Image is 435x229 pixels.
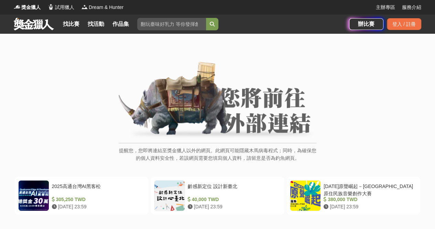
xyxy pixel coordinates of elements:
[324,183,414,196] div: [DATE]原聲崛起－[GEOGRAPHIC_DATA]原住民族音樂創作大賽
[89,4,123,11] span: Dream & Hunter
[188,183,278,196] div: 齡感新定位 設計新臺北
[286,177,420,215] a: [DATE]原聲崛起－[GEOGRAPHIC_DATA]原住民族音樂創作大賽 380,000 TWD [DATE] 23:59
[52,196,142,203] div: 305,250 TWD
[81,4,123,11] a: LogoDream & Hunter
[52,203,142,210] div: [DATE] 23:59
[387,18,421,30] div: 登入 / 註冊
[14,4,41,11] a: Logo獎金獵人
[402,4,421,11] a: 服務介紹
[324,203,414,210] div: [DATE] 23:59
[47,3,54,10] img: Logo
[55,4,74,11] span: 試用獵人
[15,177,149,215] a: 2025高通台灣AI黑客松 305,250 TWD [DATE] 23:59
[119,147,316,169] p: 提醒您，您即將連結至獎金獵人以外的網頁。此網頁可能隱藏木馬病毒程式；同時，為確保您的個人資料安全性，若該網頁需要您填寫個人資料，請留意是否為釣魚網頁。
[349,18,383,30] a: 辦比賽
[376,4,395,11] a: 主辦專區
[188,196,278,203] div: 40,000 TWD
[14,3,21,10] img: Logo
[52,183,142,196] div: 2025高通台灣AI黑客松
[151,177,284,215] a: 齡感新定位 設計新臺北 40,000 TWD [DATE] 23:59
[137,18,206,30] input: 翻玩臺味好乳力 等你發揮創意！
[60,19,82,29] a: 找比賽
[324,196,414,203] div: 380,000 TWD
[119,62,316,139] img: External Link Banner
[188,203,278,210] div: [DATE] 23:59
[85,19,107,29] a: 找活動
[110,19,132,29] a: 作品集
[21,4,41,11] span: 獎金獵人
[81,3,88,10] img: Logo
[47,4,74,11] a: Logo試用獵人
